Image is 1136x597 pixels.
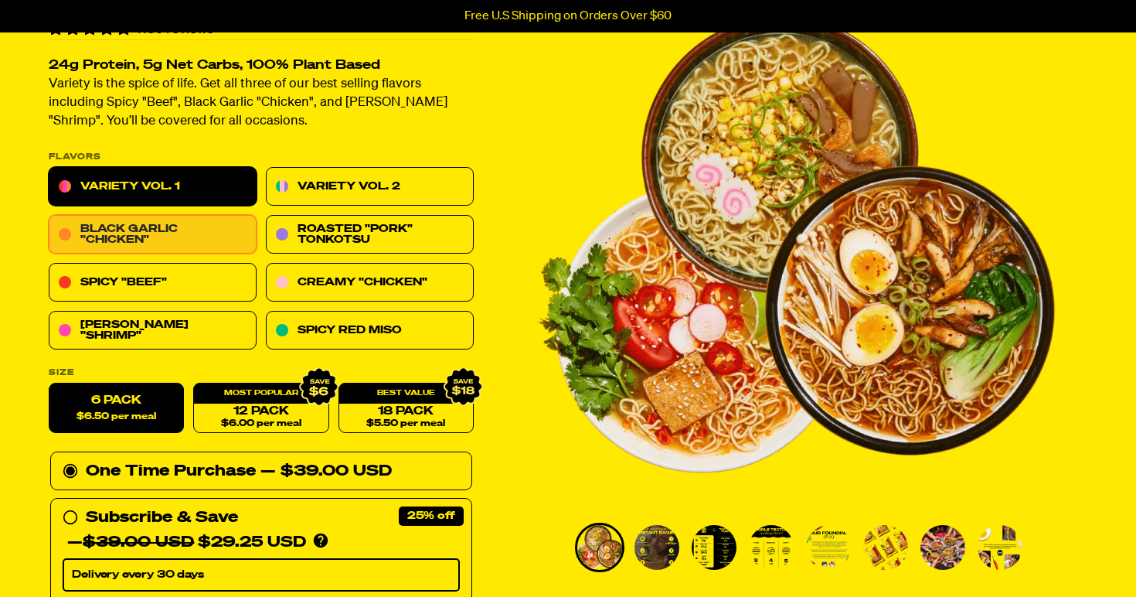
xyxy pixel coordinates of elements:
li: Go to slide 6 [861,523,910,572]
img: Variety Vol. 1 [749,525,794,570]
img: Variety Vol. 1 [634,525,679,570]
p: Free U.S Shipping on Orders Over $60 [464,9,672,23]
a: Variety Vol. 2 [266,168,474,206]
p: Variety is the spice of life. Get all three of our best selling flavors including Spicy "Beef", B... [49,76,474,131]
a: Spicy Red Miso [266,312,474,350]
h2: 24g Protein, 5g Net Carbs, 100% Plant Based [49,60,474,73]
a: Variety Vol. 1 [49,168,257,206]
span: $6.50 per meal [77,412,156,422]
a: 12 Pack$6.00 per meal [193,384,328,434]
img: Variety Vol. 1 [577,525,622,570]
img: Variety Vol. 1 [920,525,965,570]
li: Go to slide 2 [632,523,682,572]
li: Go to slide 3 [689,523,739,572]
li: Go to slide 5 [804,523,853,572]
span: $6.00 per meal [221,419,301,429]
a: Roasted "Pork" Tonkotsu [266,216,474,254]
a: 18 Pack$5.50 per meal [338,384,474,434]
a: Black Garlic "Chicken" [49,216,257,254]
div: — $39.00 USD [260,459,392,484]
a: [PERSON_NAME] "Shrimp" [49,312,257,350]
li: Go to slide 1 [575,523,624,572]
img: Variety Vol. 1 [806,525,851,570]
a: Creamy "Chicken" [266,264,474,302]
iframe: Marketing Popup [8,525,167,589]
li: Go to slide 8 [975,523,1025,572]
span: $5.50 per meal [366,419,445,429]
div: — $29.25 USD [67,530,306,555]
a: Spicy "Beef" [49,264,257,302]
div: Subscribe & Save [86,506,238,530]
div: PDP main carousel thumbnails [536,523,1056,572]
label: Size [49,369,474,377]
li: Go to slide 4 [747,523,796,572]
p: Flavors [49,153,474,162]
img: Variety Vol. 1 [863,525,908,570]
select: Subscribe & Save —$39.00 USD$29.25 USD Products are automatically delivered on your schedule. No ... [63,559,460,592]
img: Variety Vol. 1 [978,525,1022,570]
li: Go to slide 7 [918,523,968,572]
label: 6 Pack [49,384,184,434]
img: Variety Vol. 1 [692,525,736,570]
div: One Time Purchase [63,459,460,484]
